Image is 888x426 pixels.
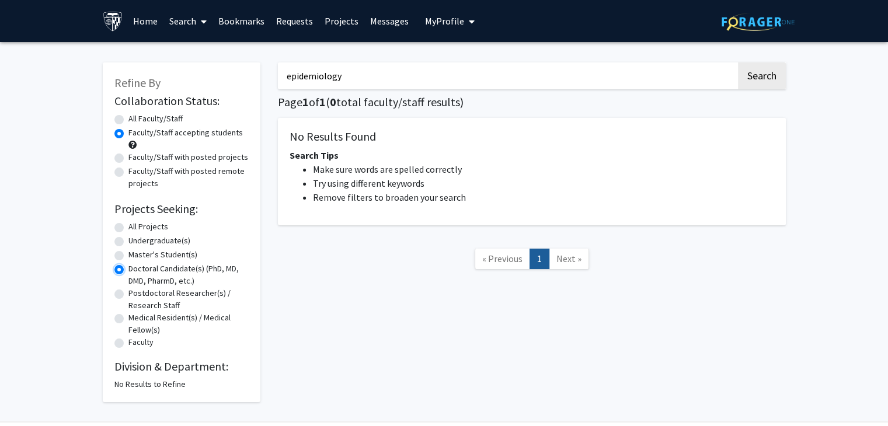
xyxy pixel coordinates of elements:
[127,1,163,41] a: Home
[128,221,168,233] label: All Projects
[313,190,774,204] li: Remove filters to broaden your search
[114,359,249,373] h2: Division & Department:
[128,235,190,247] label: Undergraduate(s)
[128,336,154,348] label: Faculty
[364,1,415,41] a: Messages
[114,202,249,216] h2: Projects Seeking:
[128,263,249,287] label: Doctoral Candidate(s) (PhD, MD, DMD, PharmD, etc.)
[270,1,319,41] a: Requests
[278,237,786,284] nav: Page navigation
[128,127,243,139] label: Faculty/Staff accepting students
[319,1,364,41] a: Projects
[290,130,774,144] h5: No Results Found
[114,75,161,90] span: Refine By
[163,1,213,41] a: Search
[530,249,549,269] a: 1
[103,11,123,32] img: Johns Hopkins University Logo
[128,113,183,125] label: All Faculty/Staff
[213,1,270,41] a: Bookmarks
[9,373,50,417] iframe: Chat
[425,15,464,27] span: My Profile
[278,95,786,109] h1: Page of ( total faculty/staff results)
[302,95,309,109] span: 1
[128,287,249,312] label: Postdoctoral Researcher(s) / Research Staff
[722,13,795,31] img: ForagerOne Logo
[319,95,326,109] span: 1
[313,176,774,190] li: Try using different keywords
[482,253,523,264] span: « Previous
[313,162,774,176] li: Make sure words are spelled correctly
[128,151,248,163] label: Faculty/Staff with posted projects
[556,253,581,264] span: Next »
[330,95,336,109] span: 0
[114,378,249,390] div: No Results to Refine
[549,249,589,269] a: Next Page
[128,312,249,336] label: Medical Resident(s) / Medical Fellow(s)
[475,249,530,269] a: Previous Page
[278,62,736,89] input: Search Keywords
[290,149,339,161] span: Search Tips
[128,249,197,261] label: Master's Student(s)
[128,165,249,190] label: Faculty/Staff with posted remote projects
[114,94,249,108] h2: Collaboration Status:
[738,62,786,89] button: Search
